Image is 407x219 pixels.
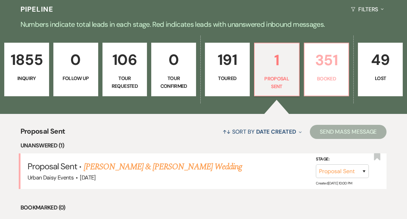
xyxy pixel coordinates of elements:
span: [DATE] [80,174,95,181]
p: Tour Requested [107,74,143,90]
p: Toured [210,74,245,82]
p: Booked [309,75,344,83]
a: 1855Inquiry [4,43,49,96]
a: 49Lost [358,43,403,96]
h3: Pipeline [20,4,54,14]
a: [PERSON_NAME] & [PERSON_NAME] Wedding [84,160,242,173]
p: Lost [362,74,398,82]
a: 1Proposal Sent [254,43,300,96]
p: Inquiry [9,74,45,82]
a: 351Booked [304,43,349,96]
p: Tour Confirmed [156,74,191,90]
a: 106Tour Requested [102,43,147,96]
p: Follow Up [58,74,94,82]
a: 0Follow Up [53,43,98,96]
span: Date Created [256,128,296,135]
li: Unanswered (1) [20,141,387,150]
label: Stage: [316,156,369,163]
button: Send Mass Message [310,125,387,139]
span: Created: [DATE] 10:00 PM [316,181,352,185]
li: Bookmarked (0) [20,203,387,212]
a: 191Toured [205,43,250,96]
p: 1855 [9,48,45,72]
p: 351 [309,48,344,72]
a: 0Tour Confirmed [151,43,196,96]
button: Sort By Date Created [220,122,305,141]
p: 191 [210,48,245,72]
span: Proposal Sent [20,126,65,141]
p: 0 [58,48,94,72]
p: 49 [362,48,398,72]
span: Urban Daisy Events [28,174,73,181]
p: 0 [156,48,191,72]
span: Proposal Sent [28,161,77,172]
span: ↑↓ [223,128,231,135]
p: Proposal Sent [259,75,295,91]
p: 106 [107,48,143,72]
p: 1 [259,48,295,72]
